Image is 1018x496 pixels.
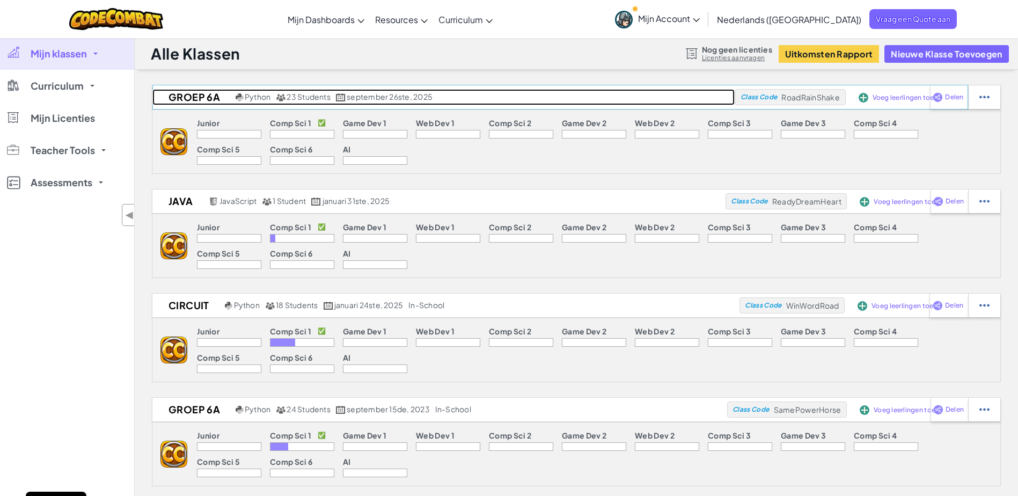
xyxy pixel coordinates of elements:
span: september 15de, 2023 [347,404,430,414]
p: Comp Sci 6 [270,249,312,258]
span: ReadyDreamHeart [772,196,841,206]
p: Game Dev 2 [562,327,606,335]
h2: groep 6a [152,402,233,418]
p: Comp Sci 3 [708,431,751,440]
a: Resources [370,5,433,34]
p: Comp Sci 2 [489,119,531,127]
span: 1 Student [273,196,306,206]
a: Mijn Account [610,2,705,36]
span: januari 24ste, 2025 [334,300,403,310]
img: javascript.png [209,198,218,206]
p: Comp Sci 4 [854,327,897,335]
span: Delen [946,406,964,413]
p: Game Dev 3 [781,327,826,335]
p: Comp Sci 3 [708,119,751,127]
img: calendar.svg [311,198,321,206]
img: logo [160,232,187,259]
p: ✅ [318,327,326,335]
h1: Alle Klassen [151,43,240,64]
span: Python [245,92,270,101]
p: Web Dev 1 [416,223,455,231]
img: IconShare_Purple.svg [933,405,943,414]
p: Game Dev 2 [562,223,606,231]
a: Circuit Python 18 Students januari 24ste, 2025 in-school [152,297,739,313]
span: Voeg leerlingen toe [873,94,934,101]
span: Delen [945,94,963,100]
p: AI [343,249,351,258]
span: SamePowerHorse [774,405,841,414]
span: Class Code [745,302,781,309]
button: Uitkomsten Rapport [779,45,879,63]
p: Web Dev 2 [635,327,675,335]
p: Comp Sci 3 [708,327,751,335]
p: Comp Sci 6 [270,353,312,362]
span: Assessments [31,178,92,187]
span: Voeg leerlingen toe [871,303,933,309]
span: Class Code [741,94,777,100]
p: Game Dev 3 [781,431,826,440]
p: Web Dev 1 [416,327,455,335]
p: Comp Sci 4 [854,431,897,440]
h2: Java [152,193,206,209]
p: AI [343,457,351,466]
img: MultipleUsers.png [276,93,285,101]
span: Curriculum [31,81,84,91]
img: IconStudentEllipsis.svg [979,92,990,102]
h2: groep 6a [152,89,233,105]
span: JavaScript [219,196,257,206]
a: Curriculum [433,5,498,34]
img: IconStudentEllipsis.svg [979,405,990,414]
span: januari 31ste, 2025 [323,196,390,206]
p: Comp Sci 2 [489,223,531,231]
p: Game Dev 3 [781,223,826,231]
p: Comp Sci 2 [489,431,531,440]
img: python.png [225,302,233,310]
p: Comp Sci 6 [270,145,312,154]
span: Python [234,300,260,310]
span: WinWordRoad [786,301,839,310]
img: IconShare_Purple.svg [933,196,943,206]
p: Junior [197,431,219,440]
h2: Circuit [152,297,222,313]
p: Comp Sci 1 [270,431,311,440]
p: Comp Sci 4 [854,119,897,127]
span: Delen [945,302,963,309]
a: groep 6a Python 24 Students september 15de, 2023 in-school [152,402,727,418]
img: logo [160,128,187,155]
img: avatar [615,11,633,28]
img: MultipleUsers.png [276,406,285,414]
span: RoadRainShake [781,92,839,102]
span: 23 Students [287,92,331,101]
img: IconAddStudents.svg [860,405,869,415]
img: python.png [236,406,244,414]
p: Junior [197,327,219,335]
a: CodeCombat logo [69,8,163,30]
span: Voeg leerlingen toe [874,199,935,205]
img: IconShare_Purple.svg [933,92,943,102]
span: Class Code [733,406,769,413]
span: Delen [946,198,964,205]
p: ✅ [318,223,326,231]
p: Game Dev 1 [343,223,386,231]
p: Game Dev 3 [781,119,826,127]
img: logo [160,441,187,468]
img: IconStudentEllipsis.svg [979,196,990,206]
img: IconAddStudents.svg [858,301,867,311]
img: logo [160,337,187,363]
p: AI [343,353,351,362]
p: Comp Sci 5 [197,353,240,362]
span: Resources [375,14,418,25]
a: Nederlands ([GEOGRAPHIC_DATA]) [712,5,867,34]
p: ✅ [318,119,326,127]
p: AI [343,145,351,154]
a: Vraag een Quote aan [869,9,957,29]
span: ◀ [125,207,134,223]
img: calendar.svg [336,406,346,414]
p: Web Dev 2 [635,431,675,440]
img: IconAddStudents.svg [859,93,868,103]
p: Comp Sci 6 [270,457,312,466]
span: 24 Students [287,404,331,414]
img: calendar.svg [336,93,346,101]
div: in-school [435,405,471,414]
